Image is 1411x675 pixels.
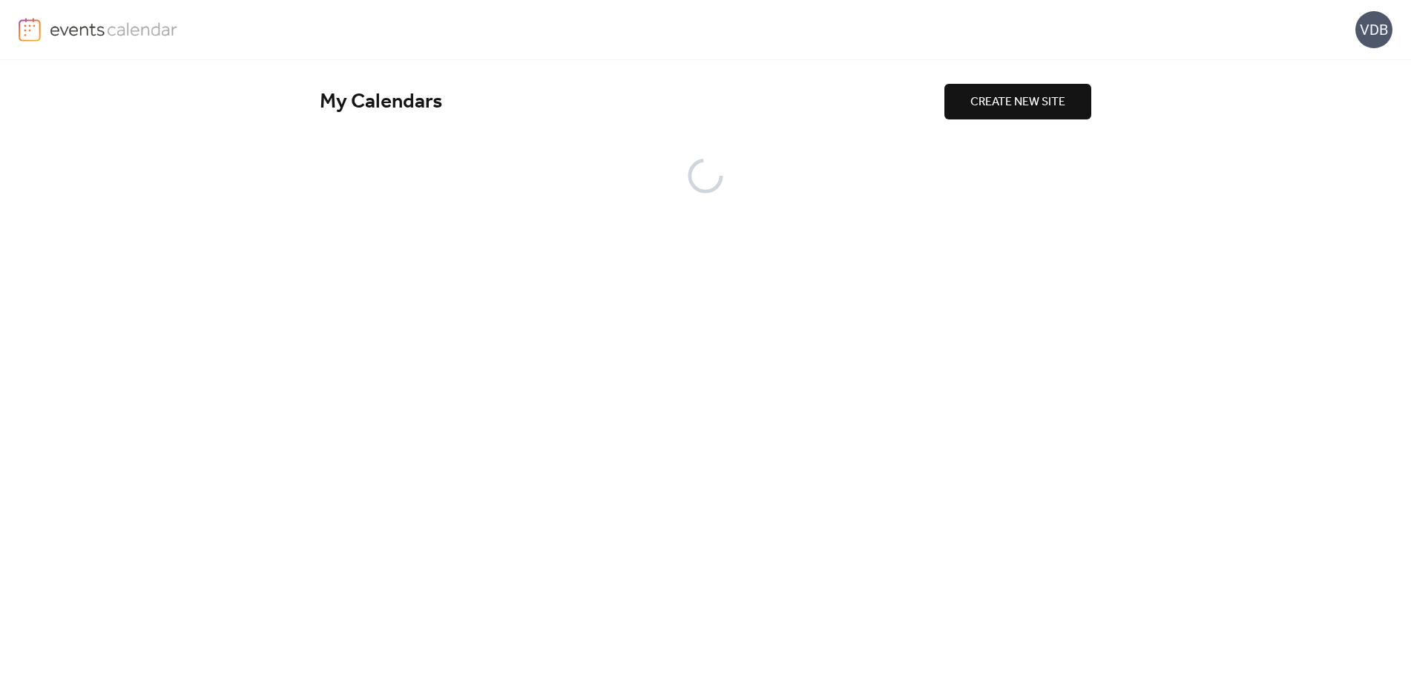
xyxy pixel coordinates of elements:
img: logo-type [50,18,178,40]
span: CREATE NEW SITE [970,93,1065,111]
div: VDB [1355,11,1392,48]
img: logo [19,18,41,42]
button: CREATE NEW SITE [944,84,1091,119]
div: My Calendars [320,89,944,115]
